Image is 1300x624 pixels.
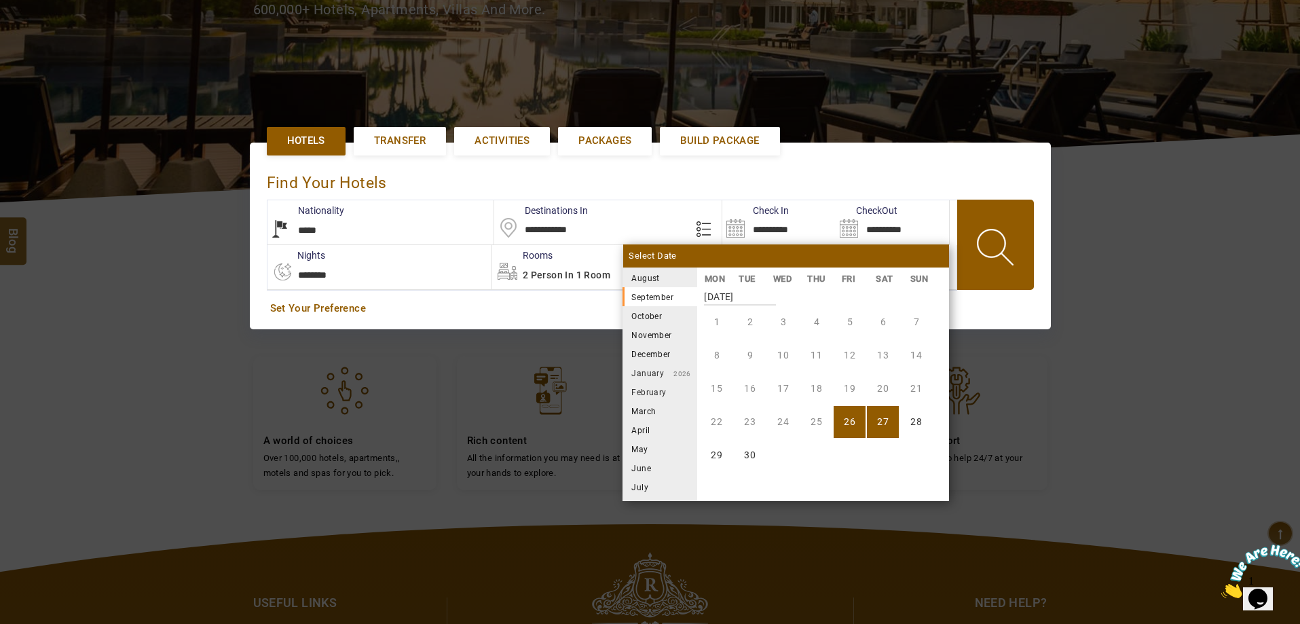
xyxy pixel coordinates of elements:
[1216,539,1300,604] iframe: chat widget
[623,382,697,401] li: February
[623,244,949,268] div: Select Date
[475,134,530,148] span: Activities
[267,127,346,155] a: Hotels
[623,458,697,477] li: June
[623,363,697,382] li: January
[623,344,697,363] li: December
[623,401,697,420] li: March
[374,134,426,148] span: Transfer
[623,439,697,458] li: May
[900,406,932,438] li: Sunday, 28 September 2025
[800,272,835,286] li: THU
[354,127,446,155] a: Transfer
[701,439,732,471] li: Monday, 29 September 2025
[903,272,937,286] li: SUN
[523,270,610,280] span: 2 Person in 1 Room
[664,370,691,378] small: 2026
[287,134,325,148] span: Hotels
[734,439,766,471] li: Tuesday, 30 September 2025
[558,127,652,155] a: Packages
[5,5,11,17] span: 1
[623,268,697,287] li: August
[869,272,904,286] li: SAT
[494,204,588,217] label: Destinations In
[270,301,1030,316] a: Set Your Preference
[5,5,90,59] img: Chat attention grabber
[267,204,344,217] label: Nationality
[660,127,779,155] a: Build Package
[267,160,1034,200] div: Find Your Hotels
[697,272,732,286] li: MON
[867,406,899,438] li: Saturday, 27 September 2025
[836,204,897,217] label: CheckOut
[623,420,697,439] li: April
[680,134,759,148] span: Build Package
[722,200,836,244] input: Search
[267,249,325,262] label: nights
[836,200,949,244] input: Search
[623,325,697,344] li: November
[732,272,766,286] li: TUE
[766,272,800,286] li: WED
[623,477,697,496] li: July
[492,249,553,262] label: Rooms
[722,204,789,217] label: Check In
[834,406,866,438] li: Friday, 26 September 2025
[578,134,631,148] span: Packages
[660,275,755,282] small: 2025
[623,287,697,306] li: September
[834,272,869,286] li: FRI
[704,281,776,306] strong: [DATE]
[454,127,550,155] a: Activities
[623,306,697,325] li: October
